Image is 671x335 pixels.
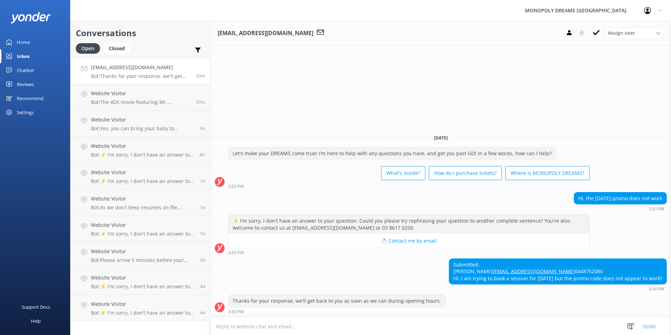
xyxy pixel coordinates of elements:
[604,27,664,39] div: Assign User
[91,152,194,158] p: Bot: ⚡ I'm sorry, I don't have an answer to your question. Could you please try rephrasing your q...
[449,286,667,291] div: Sep 04 2025 03:54pm (UTC +10:00) Australia/Sydney
[17,63,34,77] div: Chatbot
[228,215,589,234] div: ⚡ I'm sorry, I don't have an answer to your question. Could you please try rephrasing your questi...
[71,216,210,242] a: Website VisitorBot:⚡ I'm sorry, I don't have an answer to your question. Could you please try rep...
[200,257,205,263] span: Sep 01 2025 12:14pm (UTC +10:00) Australia/Sydney
[196,99,205,105] span: Sep 04 2025 03:50pm (UTC +10:00) Australia/Sydney
[91,73,191,79] p: Bot: Thanks for your response, we'll get back to you as soon as we can during opening hours.
[91,300,195,308] h4: Website Visitor
[228,309,446,314] div: Sep 04 2025 03:54pm (UTC +10:00) Australia/Sydney
[71,295,210,321] a: Website VisitorBot:⚡ I'm sorry, I don't have an answer to your question. Could you please try rep...
[200,178,205,184] span: Sep 03 2025 09:36am (UTC +10:00) Australia/Sydney
[91,283,195,290] p: Bot: ⚡ I'm sorry, I don't have an answer to your question. Could you please try rephrasing your q...
[71,190,210,216] a: Website VisitorBot:As we don't keep resumes on file, please check our website for the latest open...
[76,43,100,54] div: Open
[505,166,590,180] button: Where is MONOPOLY DREAMS?
[91,231,195,237] p: Bot: ⚡ I'm sorry, I don't have an answer to your question. Could you please try rephrasing your q...
[200,125,205,131] span: Sep 04 2025 01:09pm (UTC +10:00) Australia/Sydney
[429,166,502,180] button: How do I purchase tickets?
[91,99,191,105] p: Bot: The 4DX movie featuring Mr. Monopoly and [PERSON_NAME] on an adventure around [GEOGRAPHIC_DA...
[608,29,635,37] span: Assign user
[91,169,195,176] h4: Website Visitor
[71,163,210,190] a: Website VisitorBot:⚡ I'm sorry, I don't have an answer to your question. Could you please try rep...
[200,152,205,158] span: Sep 04 2025 10:05am (UTC +10:00) Australia/Sydney
[228,251,244,255] strong: 3:53 PM
[104,44,134,52] a: Closed
[76,26,205,40] h2: Conversations
[228,184,244,189] strong: 3:53 PM
[71,111,210,137] a: Website VisitorBot:Yes, you can bring your baby to MONOPOLY DREAMS [GEOGRAPHIC_DATA]. Children ag...
[104,43,130,54] div: Closed
[91,221,195,229] h4: Website Visitor
[200,231,205,237] span: Sep 02 2025 07:09pm (UTC +10:00) Australia/Sydney
[196,73,205,79] span: Sep 04 2025 03:54pm (UTC +10:00) Australia/Sydney
[228,147,556,159] div: Let's make your DREAMS come true! I'm here to help with any questions you have, and get you past ...
[91,90,191,97] h4: Website Visitor
[11,12,51,24] img: yonder-white-logo.png
[574,206,667,211] div: Sep 04 2025 03:53pm (UTC +10:00) Australia/Sydney
[381,166,425,180] button: What's inside?
[91,204,195,211] p: Bot: As we don't keep resumes on file, please check our website for the latest openings: [DOMAIN_...
[200,283,205,289] span: Aug 31 2025 12:31pm (UTC +10:00) Australia/Sydney
[91,178,195,184] p: Bot: ⚡ I'm sorry, I don't have an answer to your question. Could you please try rephrasing your q...
[17,105,34,119] div: Settings
[91,64,191,71] h4: [EMAIL_ADDRESS][DOMAIN_NAME]
[17,35,30,49] div: Home
[228,184,590,189] div: Sep 04 2025 03:53pm (UTC +10:00) Australia/Sydney
[22,300,50,314] div: Support Docs
[228,295,445,307] div: Thanks for your response, we'll get back to you as soon as we can during opening hours.
[649,287,664,291] strong: 3:54 PM
[71,242,210,269] a: Website VisitorBot:Please arrive 5 minutes before your entry time. If you're running later than y...
[574,192,666,204] div: Hi, the [DATE] promo does not work
[17,77,34,91] div: Reviews
[91,116,194,124] h4: Website Visitor
[91,125,194,132] p: Bot: Yes, you can bring your baby to MONOPOLY DREAMS [GEOGRAPHIC_DATA]. Children aged [DEMOGRAPHI...
[228,234,589,248] button: 📩 Contact me by email
[91,257,195,263] p: Bot: Please arrive 5 minutes before your entry time. If you're running later than your session ti...
[91,195,195,203] h4: Website Visitor
[228,250,590,255] div: Sep 04 2025 03:53pm (UTC +10:00) Australia/Sydney
[218,29,313,38] h3: [EMAIL_ADDRESS][DOMAIN_NAME]
[91,142,194,150] h4: Website Visitor
[228,310,244,314] strong: 3:54 PM
[449,259,666,284] div: Submitted: [PERSON_NAME] 0448752080 Hi, I am trying to book a session for [DATE] but the promo co...
[493,268,575,275] a: [EMAIL_ADDRESS][DOMAIN_NAME]
[71,84,210,111] a: Website VisitorBot:The 4DX movie featuring Mr. Monopoly and [PERSON_NAME] on an adventure around ...
[649,207,664,211] strong: 3:53 PM
[71,58,210,84] a: [EMAIL_ADDRESS][DOMAIN_NAME]Bot:Thanks for your response, we'll get back to you as soon as we can...
[76,44,104,52] a: Open
[200,204,205,210] span: Sep 02 2025 09:25pm (UTC +10:00) Australia/Sydney
[200,310,205,316] span: Aug 31 2025 09:29am (UTC +10:00) Australia/Sydney
[430,135,452,141] span: [DATE]
[91,248,195,255] h4: Website Visitor
[71,269,210,295] a: Website VisitorBot:⚡ I'm sorry, I don't have an answer to your question. Could you please try rep...
[91,274,195,282] h4: Website Visitor
[17,49,30,63] div: Inbox
[91,310,195,316] p: Bot: ⚡ I'm sorry, I don't have an answer to your question. Could you please try rephrasing your q...
[71,137,210,163] a: Website VisitorBot:⚡ I'm sorry, I don't have an answer to your question. Could you please try rep...
[31,314,41,328] div: Help
[17,91,44,105] div: Recommend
